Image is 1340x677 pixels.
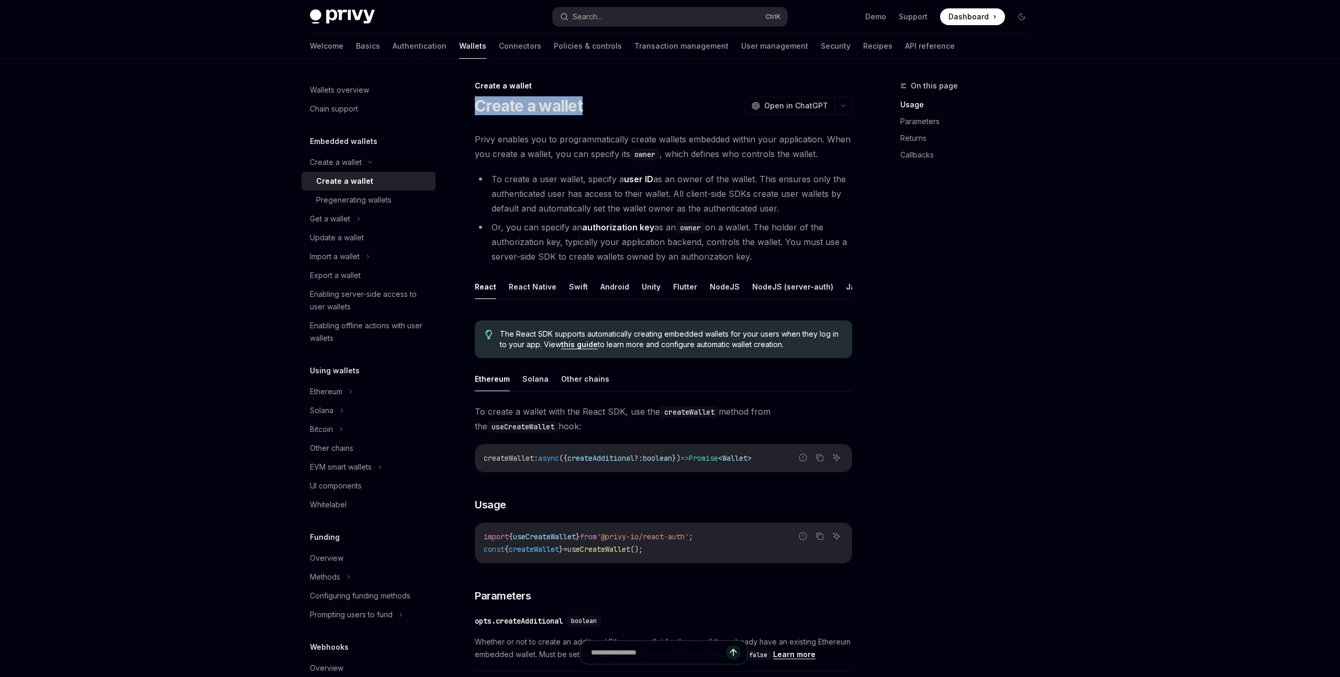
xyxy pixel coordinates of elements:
[310,641,349,653] h5: Webhooks
[534,453,538,463] span: :
[940,8,1005,25] a: Dashboard
[710,274,740,299] button: NodeJS
[509,274,556,299] button: React Native
[475,274,496,299] button: React
[553,7,787,26] button: Search...CtrlK
[310,9,375,24] img: dark logo
[500,329,842,350] span: The React SDK supports automatically creating embedded wallets for your users when they log in to...
[600,274,629,299] button: Android
[310,250,360,263] div: Import a wallet
[499,34,541,59] a: Connectors
[899,12,928,22] a: Support
[485,330,493,339] svg: Tip
[582,222,654,232] strong: authorization key
[509,532,513,541] span: {
[571,617,597,625] span: boolean
[680,453,689,463] span: =>
[905,34,955,59] a: API reference
[301,99,435,118] a: Chain support
[1013,8,1030,25] button: Toggle dark mode
[900,130,1038,147] a: Returns
[310,404,333,417] div: Solana
[752,274,833,299] button: NodeJS (server-auth)
[573,10,602,23] div: Search...
[310,213,350,225] div: Get a wallet
[745,97,834,115] button: Open in ChatGPT
[554,34,622,59] a: Policies & controls
[660,406,719,418] code: createWallet
[569,274,588,299] button: Swift
[676,222,705,234] code: owner
[630,545,643,554] span: ();
[846,274,864,299] button: Java
[642,274,661,299] button: Unity
[747,453,752,463] span: >
[513,532,576,541] span: useCreateWallet
[567,453,634,463] span: createAdditional
[911,80,958,92] span: On this page
[821,34,851,59] a: Security
[475,616,563,626] div: opts.createAdditional
[301,439,435,458] a: Other chains
[634,34,729,59] a: Transaction management
[484,453,534,463] span: createWallet
[459,34,486,59] a: Wallets
[643,453,672,463] span: boolean
[475,497,506,512] span: Usage
[310,442,353,454] div: Other chains
[796,451,810,464] button: Report incorrect code
[764,101,828,111] span: Open in ChatGPT
[475,172,852,216] li: To create a user wallet, specify a as an owner of the wallet. This ensures only the authenticated...
[310,498,347,511] div: Whitelabel
[741,34,808,59] a: User management
[316,194,392,206] div: Pregenerating wallets
[830,451,843,464] button: Ask AI
[561,340,598,349] a: this guide
[634,453,643,463] span: ?:
[580,532,597,541] span: from
[576,532,580,541] span: }
[301,172,435,191] a: Create a wallet
[301,285,435,316] a: Enabling server-side access to user wallets
[310,608,393,621] div: Prompting users to fund
[505,545,509,554] span: {
[310,319,429,345] div: Enabling offline actions with user wallets
[301,549,435,568] a: Overview
[310,288,429,313] div: Enabling server-side access to user wallets
[863,34,892,59] a: Recipes
[310,34,343,59] a: Welcome
[538,453,559,463] span: async
[310,571,340,583] div: Methods
[900,96,1038,113] a: Usage
[722,453,747,463] span: Wallet
[563,545,567,554] span: =
[673,274,697,299] button: Flutter
[509,545,559,554] span: createWallet
[301,81,435,99] a: Wallets overview
[393,34,446,59] a: Authentication
[900,113,1038,130] a: Parameters
[624,174,653,184] strong: user ID
[484,545,505,554] span: const
[796,529,810,543] button: Report incorrect code
[310,103,358,115] div: Chain support
[310,662,343,674] div: Overview
[559,545,563,554] span: }
[522,367,549,391] button: Solana
[718,453,722,463] span: <
[475,636,852,661] span: Whether or not to create an additional Ethereum wallet for the user if they already have an exist...
[567,545,630,554] span: useCreateWallet
[310,590,410,602] div: Configuring funding methods
[310,364,360,377] h5: Using wallets
[830,529,843,543] button: Ask AI
[559,453,567,463] span: ({
[475,404,852,434] span: To create a wallet with the React SDK, use the method from the hook:
[689,532,693,541] span: ;
[310,269,361,282] div: Export a wallet
[726,645,741,660] button: Send message
[487,421,559,432] code: useCreateWallet
[310,423,333,436] div: Bitcoin
[597,532,689,541] span: '@privy-io/react-auth'
[301,228,435,247] a: Update a wallet
[301,191,435,209] a: Pregenerating wallets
